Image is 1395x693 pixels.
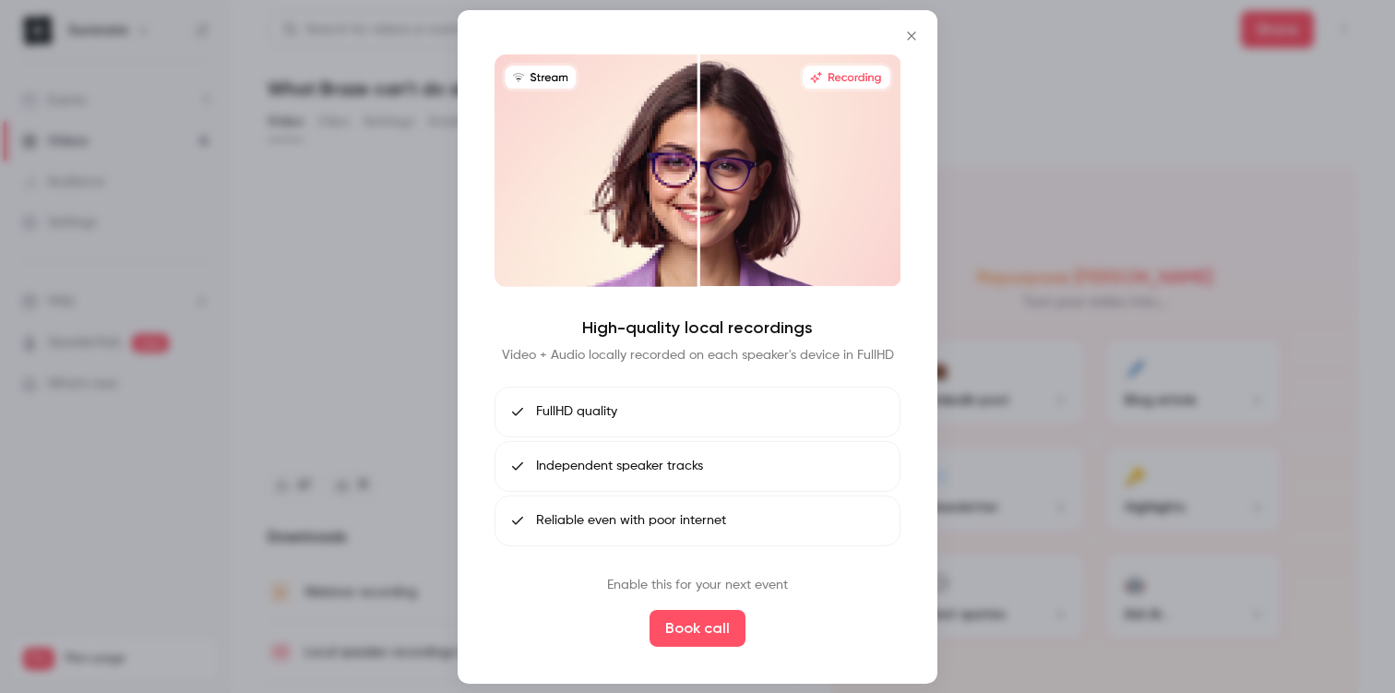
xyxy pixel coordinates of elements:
p: Video + Audio locally recorded on each speaker's device in FullHD [502,346,894,364]
span: Independent speaker tracks [536,457,703,476]
button: Close [893,17,930,54]
span: Reliable even with poor internet [536,511,726,531]
h4: High-quality local recordings [582,317,813,339]
span: FullHD quality [536,402,617,422]
p: Enable this for your next event [607,576,788,595]
button: Book call [650,610,745,647]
